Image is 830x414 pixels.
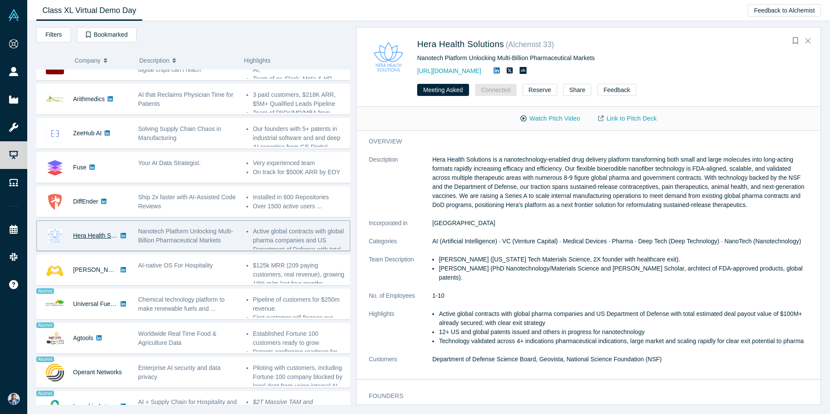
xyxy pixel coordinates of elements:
[75,51,131,70] button: Company
[73,96,105,102] a: Arithmedics
[253,202,345,211] li: Over 1500 active users ...
[73,403,195,410] a: Laundris Autonomous Inventory Management
[253,227,345,263] li: Active global contracts with global pharma companies and US Department of Defense with total esti...
[138,228,233,244] span: Nanotech Platform Unlocking Multi-Billion Pharmaceutical Markets
[789,35,801,47] button: Bookmark
[253,363,345,400] li: Piloting with customers, including Fortune 100 company blocked by legal dept from using internal ...
[369,291,432,309] dt: No. of Employees
[77,27,137,42] button: Bookmarked
[138,57,223,73] span: AI for 170 billion sensors where digital chips can't reach
[417,39,504,49] a: Hera Health Solutions
[369,219,432,237] dt: Incorporated in
[369,255,432,291] dt: Team Description
[253,261,345,288] li: $125k MRR (209 paying customers, real revenue), growing 19% m/m last four months ...
[253,193,345,202] li: Installed in 600 Repositories
[801,34,814,48] button: Close
[439,328,808,337] li: 12+ US and global patents issued and others in progress for nanotechnology
[432,291,808,300] dd: 1-10
[369,137,796,146] h3: overview
[417,67,481,74] a: [URL][DOMAIN_NAME]
[36,322,54,328] span: Alumni
[523,84,557,96] button: Reserve
[253,74,345,102] li: Team of ex-Slack, Meta & HP leaders with 2 successful exits, 3 ...
[46,329,64,347] img: Agtools's Logo
[46,159,64,177] img: Fuse's Logo
[253,90,345,108] li: 3 paid customers, $218K ARR, $5M+ Qualified Leads Pipeline
[589,111,666,126] a: Link to Pitch Deck
[369,37,408,76] img: Hera Health Solutions's Logo
[417,54,705,63] div: Nanotech Platform Unlocking Multi-Billion Pharmaceutical Markets
[369,237,432,255] dt: Categories
[511,111,589,126] button: Watch Pitch Video
[439,337,808,346] li: Technology validated across 4+ indications pharmaceutical indications, large market and scaling r...
[73,369,122,376] a: Operant Networks
[506,40,554,49] small: ( Alchemist 33 )
[36,357,54,362] span: Alumni
[73,130,102,137] a: ZeeHub AI
[439,264,808,282] p: [PERSON_NAME] (PhD Nanotechnology/Materials Science and [PERSON_NAME] Scholar, architect of FDA-a...
[73,232,132,239] a: Hera Health Solutions
[73,198,98,205] a: DiffEnder
[369,155,432,219] dt: Description
[46,90,64,108] img: Arithmedics's Logo
[244,57,270,64] span: Highlights
[73,334,93,341] a: Agtools
[36,391,54,396] span: Alumni
[139,51,235,70] button: Description
[748,4,821,16] button: Feedback to Alchemist
[138,91,233,107] span: AI that Reclaims Physician Time for Patients
[36,288,54,294] span: Alumni
[439,255,808,264] p: [PERSON_NAME] ([US_STATE] Tech Materials Science, 2X founder with healthcare exit).
[36,27,71,42] button: Filters
[253,168,345,186] li: On track for $500K ARR by EOY ...
[138,125,221,141] span: Solving Supply Chain Chaos in Manufacturing
[8,393,20,405] img: Idicula Mathew's Account
[432,355,808,364] dd: Department of Defense Science Board, Geovista, National Science Foundation (NSF)
[138,364,221,380] span: Enterprise AI security and data privacy
[439,309,808,328] li: Active global contracts with global pharma companies and US Department of Defense with total esti...
[597,84,636,96] button: Feedback
[253,295,345,313] li: Pipeline of customers for $250m revenue.
[138,330,217,346] span: Worldwide Real Time Food & Agriculture Data
[138,296,225,312] span: Chemical technology platform to make renewable fuels and ...
[417,84,469,96] a: Meeting Asked
[46,193,64,211] img: DiffEnder's Logo
[138,194,236,210] span: Ship 2x faster with AI-Assisted Code Reviews
[46,124,64,143] img: ZeeHub AI's Logo
[253,347,345,366] li: Patents confirming roadmap for deep scientific product for ...
[432,155,808,210] p: Hera Health Solutions is a nanotechnology-enabled drug delivery platform transforming both small ...
[253,108,345,145] li: Team of PhDs/MD/MBA from [GEOGRAPHIC_DATA], [GEOGRAPHIC_DATA] and UMich. ...
[369,355,432,373] dt: Customers
[75,51,101,70] span: Company
[73,300,149,307] a: Universal Fuel Technologies
[138,159,201,166] span: Your AI Data Strategist.
[253,159,345,168] li: Very experienced team
[139,51,169,70] span: Description
[563,84,591,96] button: Share
[138,262,213,269] span: AI-native OS For Hospitality
[8,9,20,21] img: Alchemist Vault Logo
[432,219,808,228] dd: [GEOGRAPHIC_DATA]
[46,295,64,313] img: Universal Fuel Technologies's Logo
[253,329,345,347] li: Established Fortune 100 customers ready to grow
[73,266,130,273] a: [PERSON_NAME] AI
[253,124,345,161] li: Our founders with 5+ patents in industrial software and and deep AI expertise from GE Digital, Me...
[36,0,142,21] a: Class XL Virtual Demo Day
[73,164,86,171] a: Fuse
[432,238,801,245] span: AI (Artificial Intelligence) · VC (Venture Capital) · Medical Devices · Pharma · Deep Tech (Deep ...
[253,313,345,341] li: First customer will finance our First-of-a-kind commercial plant. ...
[46,261,64,279] img: Besty AI's Logo
[475,84,517,96] button: Connected
[369,309,432,355] dt: Highlights
[46,227,64,245] img: Hera Health Solutions's Logo
[46,363,64,382] img: Operant Networks's Logo
[369,392,796,401] h3: Founders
